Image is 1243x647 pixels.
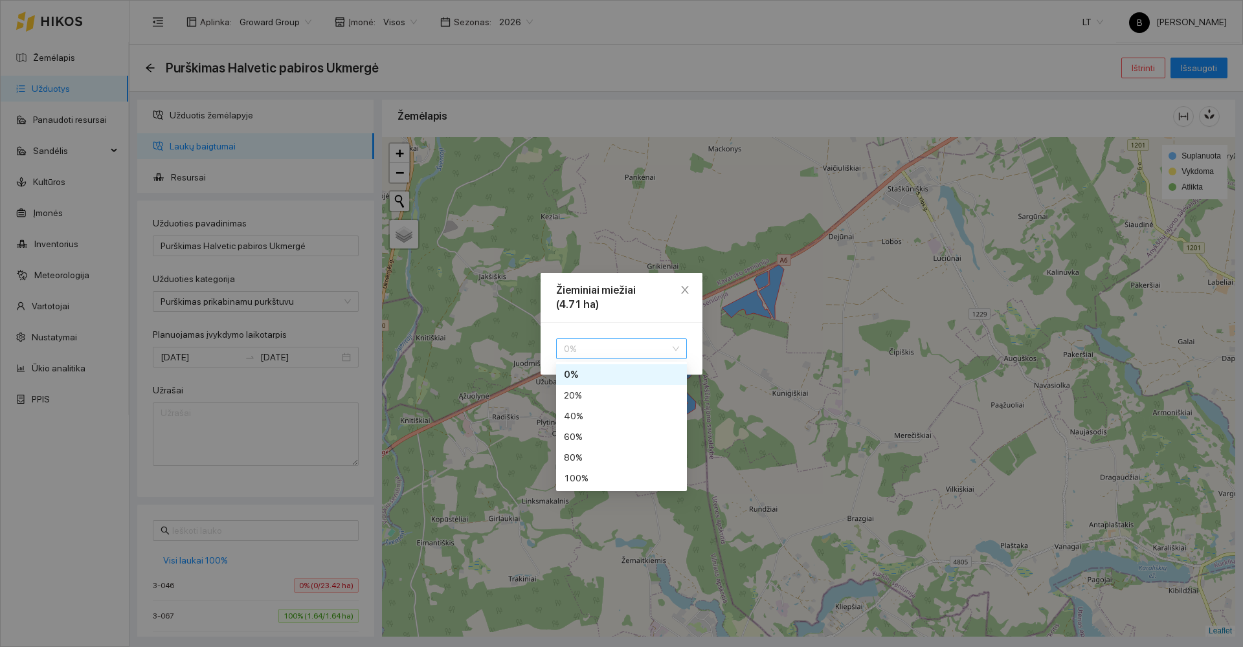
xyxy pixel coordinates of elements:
[564,471,679,485] div: 100 %
[680,285,690,295] span: close
[564,430,679,444] div: 60 %
[556,283,687,298] div: Žieminiai miežiai
[564,409,679,423] div: 40 %
[564,388,679,402] div: 20 %
[667,273,702,308] button: Close
[556,298,687,312] div: (4.71 ha)
[564,367,679,382] div: 0 %
[564,450,679,465] div: 80 %
[564,339,679,358] span: 0 %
